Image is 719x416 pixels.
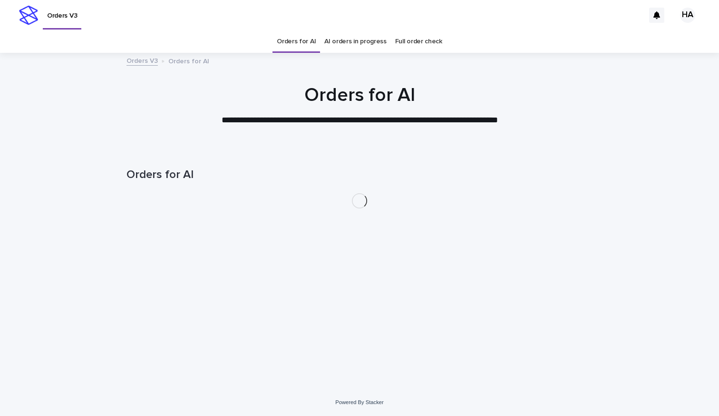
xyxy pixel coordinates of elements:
a: AI orders in progress [324,30,387,53]
div: HA [680,8,695,23]
a: Orders for AI [277,30,316,53]
img: stacker-logo-s-only.png [19,6,38,25]
a: Full order check [395,30,442,53]
h1: Orders for AI [126,168,593,182]
p: Orders for AI [168,55,209,66]
a: Powered By Stacker [335,399,383,405]
h1: Orders for AI [126,84,593,107]
a: Orders V3 [126,55,158,66]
